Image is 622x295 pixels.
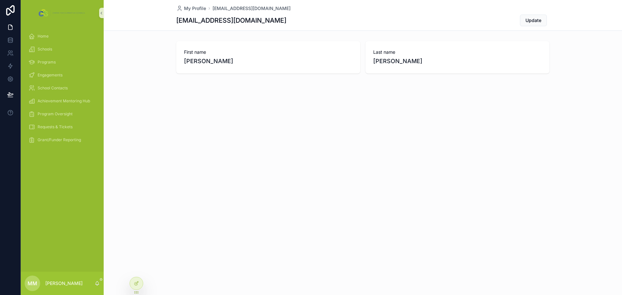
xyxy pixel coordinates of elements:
[25,56,100,68] a: Programs
[38,34,49,39] span: Home
[184,5,206,12] span: My Profile
[25,108,100,120] a: Program Oversight
[38,111,73,117] span: Program Oversight
[25,43,100,55] a: Schools
[38,73,63,78] span: Engagements
[38,60,56,65] span: Programs
[38,137,81,142] span: Grant/Funder Reporting
[37,8,87,18] img: App logo
[38,98,90,104] span: Achievement Mentoring Hub
[25,30,100,42] a: Home
[176,16,286,25] h1: [EMAIL_ADDRESS][DOMAIN_NAME]
[373,57,542,66] span: [PERSON_NAME]
[25,82,100,94] a: School Contacts
[38,47,52,52] span: Schools
[38,85,68,91] span: School Contacts
[176,5,206,12] a: My Profile
[25,95,100,107] a: Achievement Mentoring Hub
[25,69,100,81] a: Engagements
[21,26,104,154] div: scrollable content
[184,49,352,55] span: First name
[525,17,541,24] span: Update
[213,5,291,12] a: [EMAIL_ADDRESS][DOMAIN_NAME]
[373,49,542,55] span: Last name
[45,280,83,287] p: [PERSON_NAME]
[184,57,352,66] span: [PERSON_NAME]
[520,15,547,26] button: Update
[28,279,37,287] span: MM
[25,121,100,133] a: Requests & Tickets
[25,134,100,146] a: Grant/Funder Reporting
[38,124,73,130] span: Requests & Tickets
